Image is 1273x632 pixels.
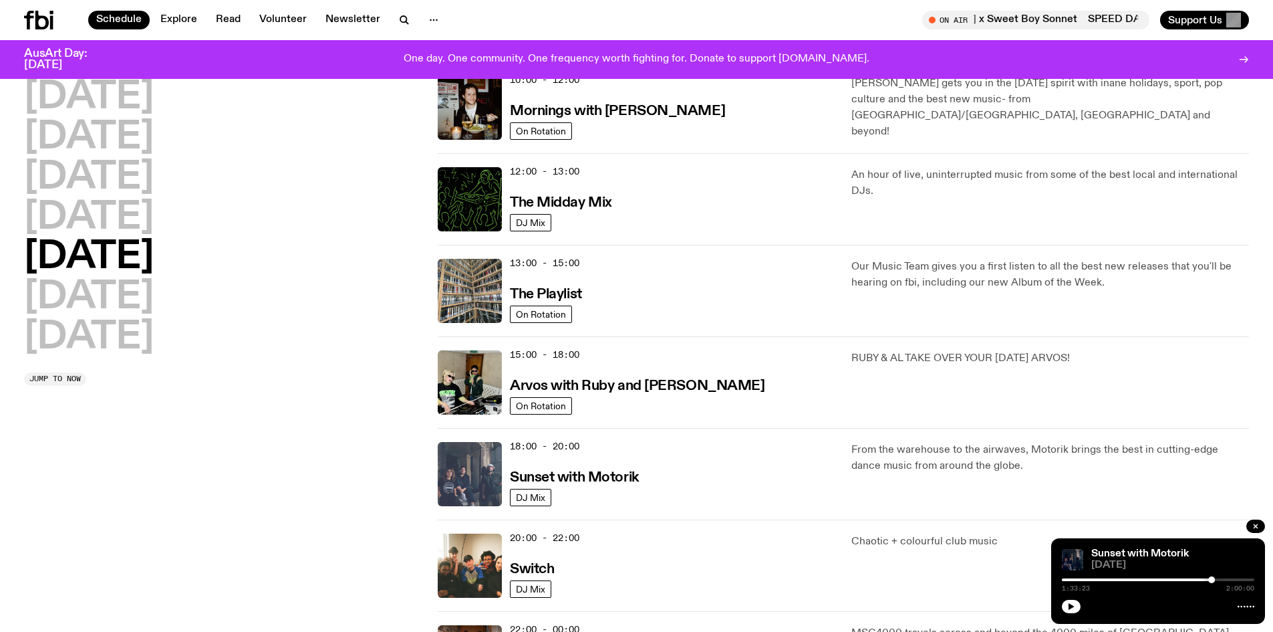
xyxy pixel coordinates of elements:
a: Schedule [88,11,150,29]
a: Read [208,11,249,29]
button: [DATE] [24,79,154,116]
span: 12:00 - 13:00 [510,165,579,178]
h3: Mornings with [PERSON_NAME] [510,104,725,118]
span: DJ Mix [516,492,545,502]
button: Support Us [1160,11,1249,29]
p: RUBY & AL TAKE OVER YOUR [DATE] ARVOS! [851,350,1249,366]
span: DJ Mix [516,584,545,594]
p: An hour of live, uninterrupted music from some of the best local and international DJs. [851,167,1249,199]
a: On Rotation [510,122,572,140]
button: On AirSPEED DATE SXSW | Picture This x [PERSON_NAME] x Sweet Boy SonnetSPEED DATE SXSW | Picture ... [922,11,1149,29]
img: Ruby wears a Collarbones t shirt and pretends to play the DJ decks, Al sings into a pringles can.... [438,350,502,415]
a: DJ Mix [510,581,551,598]
a: DJ Mix [510,214,551,231]
a: Sunset with Motorik [510,468,639,485]
span: [DATE] [1091,560,1254,570]
a: Mornings with [PERSON_NAME] [510,102,725,118]
a: On Rotation [510,306,572,323]
p: [PERSON_NAME] gets you in the [DATE] spirit with inane holidays, sport, pop culture and the best ... [851,76,1249,140]
a: Sunset with Motorik [1091,548,1189,559]
span: 18:00 - 20:00 [510,440,579,453]
span: Jump to now [29,375,81,383]
h3: The Playlist [510,288,582,302]
img: A corner shot of the fbi music library [438,259,502,323]
span: 20:00 - 22:00 [510,532,579,544]
a: Switch [510,560,554,576]
span: DJ Mix [516,217,545,227]
button: [DATE] [24,319,154,356]
span: Support Us [1168,14,1222,26]
a: The Playlist [510,285,582,302]
span: 13:00 - 15:00 [510,257,579,270]
span: 2:00:00 [1226,585,1254,592]
h3: Arvos with Ruby and [PERSON_NAME] [510,379,764,393]
a: Newsletter [317,11,388,29]
p: Our Music Team gives you a first listen to all the best new releases that you'll be hearing on fb... [851,259,1249,291]
span: On Rotation [516,309,566,319]
img: A warm film photo of the switch team sitting close together. from left to right: Cedar, Lau, Sand... [438,534,502,598]
button: [DATE] [24,159,154,197]
button: [DATE] [24,239,154,276]
span: 1:33:23 [1062,585,1090,592]
p: Chaotic + colourful club music [851,534,1249,550]
p: One day. One community. One frequency worth fighting for. Donate to support [DOMAIN_NAME]. [404,54,869,66]
h3: AusArt Day: [DATE] [24,48,110,71]
span: 15:00 - 18:00 [510,348,579,361]
a: The Midday Mix [510,193,612,210]
span: On Rotation [516,126,566,136]
a: On Rotation [510,397,572,415]
img: Sam blankly stares at the camera, brightly lit by a camera flash wearing a hat collared shirt and... [438,76,502,140]
h3: The Midday Mix [510,196,612,210]
button: Jump to now [24,373,86,386]
h3: Sunset with Motorik [510,471,639,485]
a: Volunteer [251,11,315,29]
span: On Rotation [516,401,566,411]
button: [DATE] [24,119,154,156]
a: Arvos with Ruby and [PERSON_NAME] [510,377,764,393]
a: Explore [152,11,205,29]
a: DJ Mix [510,489,551,506]
span: 10:00 - 12:00 [510,74,579,86]
p: From the warehouse to the airwaves, Motorik brings the best in cutting-edge dance music from arou... [851,442,1249,474]
button: [DATE] [24,199,154,237]
button: [DATE] [24,279,154,316]
h3: Switch [510,562,554,576]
